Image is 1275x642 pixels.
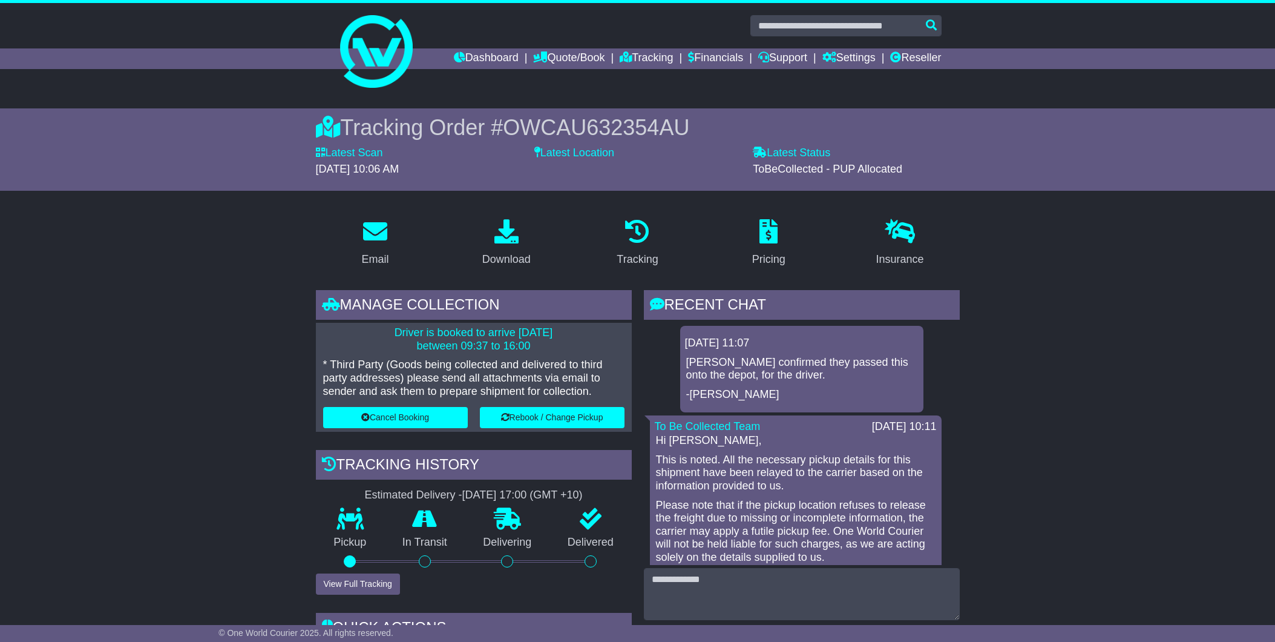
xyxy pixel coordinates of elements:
a: Email [353,215,396,272]
label: Latest Scan [316,147,383,160]
label: Latest Status [753,147,830,160]
div: Email [361,251,388,268]
p: Hi [PERSON_NAME], [656,434,936,448]
span: © One World Courier 2025. All rights reserved. [218,628,393,638]
p: Please note that if the pickup location refuses to release the freight due to missing or incomple... [656,499,936,564]
p: In Transit [384,536,465,549]
div: Tracking history [316,450,632,483]
span: OWCAU632354AU [503,115,689,140]
a: Pricing [744,215,793,272]
div: [DATE] 10:11 [872,420,937,434]
div: Insurance [876,251,924,268]
div: [DATE] 17:00 (GMT +10) [462,489,583,502]
a: To Be Collected Team [655,420,761,432]
a: Support [758,48,807,69]
div: Tracking Order # [316,114,960,141]
div: Tracking [617,251,658,268]
div: Pricing [752,251,785,268]
span: ToBeCollected - PUP Allocated [753,163,902,175]
a: Quote/Book [533,48,605,69]
p: Pickup [316,536,385,549]
p: Delivering [465,536,550,549]
div: RECENT CHAT [644,290,960,323]
button: View Full Tracking [316,574,400,595]
p: Delivered [549,536,632,549]
div: Download [482,251,531,268]
p: -[PERSON_NAME] [686,388,917,402]
button: Cancel Booking [323,407,468,428]
div: Manage collection [316,290,632,323]
p: This is noted. All the necessary pickup details for this shipment have been relayed to the carrie... [656,454,936,493]
p: * Third Party (Goods being collected and delivered to third party addresses) please send all atta... [323,359,624,398]
a: Reseller [890,48,941,69]
label: Latest Location [534,147,614,160]
div: Estimated Delivery - [316,489,632,502]
a: Tracking [620,48,673,69]
p: Driver is booked to arrive [DATE] between 09:37 to 16:00 [323,326,624,352]
a: Financials [688,48,743,69]
a: Download [474,215,539,272]
a: Settings [822,48,876,69]
button: Rebook / Change Pickup [480,407,624,428]
p: [PERSON_NAME] confirmed they passed this onto the depot, for the driver. [686,356,917,382]
a: Dashboard [454,48,519,69]
div: [DATE] 11:07 [685,337,919,350]
a: Tracking [609,215,666,272]
a: Insurance [868,215,932,272]
span: [DATE] 10:06 AM [316,163,399,175]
